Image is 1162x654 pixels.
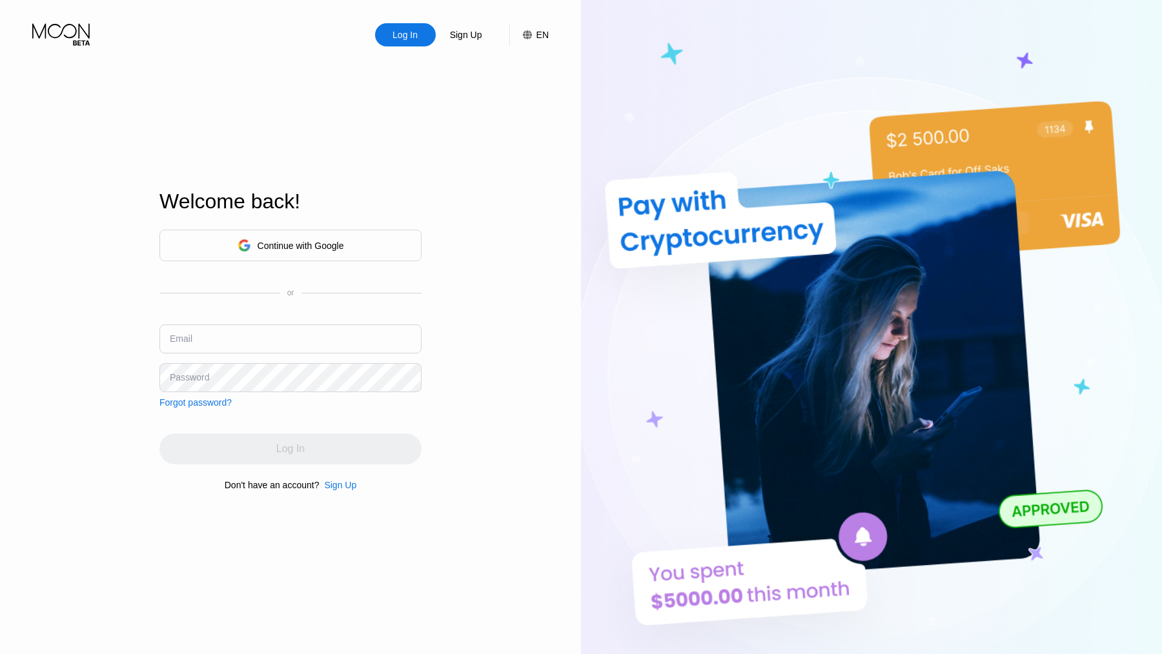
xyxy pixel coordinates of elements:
div: Forgot password? [159,397,232,408]
div: Log In [375,23,436,46]
div: Don't have an account? [225,480,320,490]
div: Welcome back! [159,190,422,213]
div: Email [170,333,192,344]
div: Sign Up [324,480,356,490]
div: Continue with Google [258,241,344,251]
div: EN [536,30,549,40]
div: or [287,288,294,297]
div: EN [509,23,549,46]
div: Continue with Google [159,230,422,261]
div: Sign Up [449,28,484,41]
div: Log In [391,28,419,41]
div: Sign Up [436,23,496,46]
div: Password [170,372,209,382]
div: Sign Up [319,480,356,490]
